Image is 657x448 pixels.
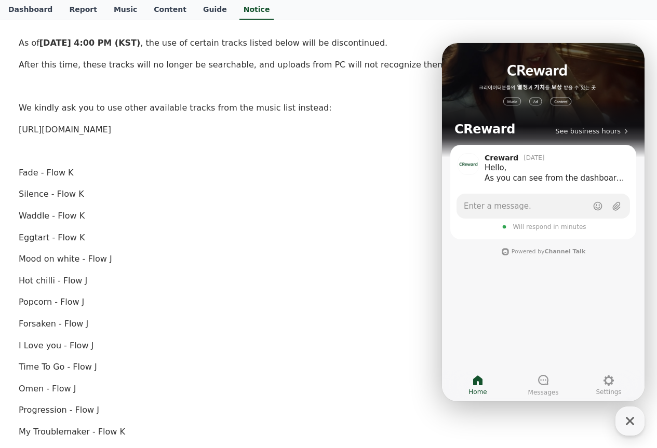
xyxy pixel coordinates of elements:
p: Progression - Flow J [19,403,638,417]
p: I Love you - Flow J [19,339,638,352]
iframe: Channel chat [442,43,645,401]
p: As of , the use of certain tracks listed below will be discontinued. [19,36,638,50]
p: Omen - Flow J [19,382,638,396]
p: Mood on white - Flow J [19,252,638,266]
strong: [DATE] 4:00 PM (KST) [39,38,141,48]
p: Forsaken - Flow J [19,317,638,331]
p: Time To Go - Flow J [19,360,638,374]
p: Waddle - Flow K [19,209,638,223]
p: Eggtart - Flow K [19,231,638,245]
p: After this time, these tracks will no longer be searchable, and uploads from PC will not recogniz... [19,58,638,72]
p: My Troublemaker - Flow K [19,425,638,439]
p: Fade - Flow K [19,166,638,180]
p: Hot chilli - Flow J [19,274,638,288]
p: We kindly ask you to use other available tracks from the music list instead: [19,101,638,115]
p: Popcorn - Flow J [19,295,638,309]
a: [URL][DOMAIN_NAME] [19,125,111,134]
p: Silence - Flow K [19,187,638,201]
